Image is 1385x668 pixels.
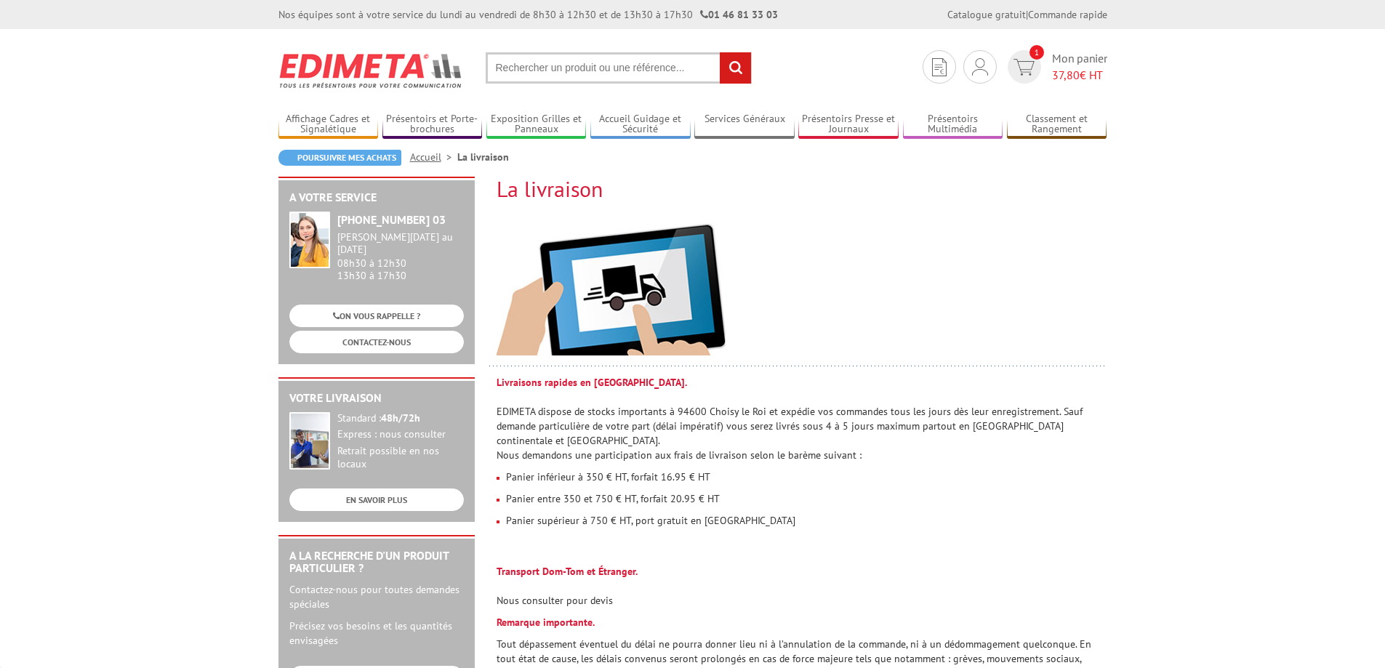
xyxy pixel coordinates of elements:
[497,565,638,578] strong: Transport Dom-Tom et Étranger.
[289,412,330,470] img: widget-livraison.jpg
[497,519,506,525] img: puce_rouge.gif
[1052,67,1107,84] span: € HT
[1004,50,1107,84] a: devis rapide 1 Mon panier 37,80€ HT
[903,113,1003,137] a: Présentoirs Multimédia
[497,497,506,503] img: puce_rouge.gif
[497,616,595,629] strong: Remarque importante.
[798,113,899,137] a: Présentoirs Presse et Journaux
[932,58,947,76] img: devis rapide
[289,582,464,611] p: Contactez-nous pour toutes demandes spéciales
[497,177,1100,201] h2: La livraison
[289,488,464,511] a: EN SAVOIR PLUS
[972,58,988,76] img: devis rapide
[382,113,483,137] a: Présentoirs et Porte-brochures
[947,8,1026,21] a: Catalogue gratuit
[457,150,509,164] li: La livraison
[497,375,1100,462] p: EDIMETA dispose de stocks importants à 94600 Choisy le Roi et expédie vos commandes tous les jour...
[337,212,446,227] strong: [PHONE_NUMBER] 03
[278,44,464,97] img: Edimeta
[947,7,1107,22] div: |
[1007,113,1107,137] a: Classement et Rangement
[337,231,464,256] div: [PERSON_NAME][DATE] au [DATE]
[497,475,506,481] img: puce_rouge.gif
[381,411,420,424] strong: 48h/72h
[289,305,464,327] a: ON VOUS RAPPELLE ?
[720,52,751,84] input: rechercher
[278,150,401,166] a: Poursuivre mes achats
[289,619,464,648] p: Précisez vos besoins et les quantités envisagées
[289,392,464,405] h2: Votre livraison
[1028,8,1107,21] a: Commande rapide
[289,550,464,575] h2: A la recherche d'un produit particulier ?
[486,52,752,84] input: Rechercher un produit ou une référence...
[590,113,691,137] a: Accueil Guidage et Sécurité
[410,150,457,164] a: Accueil
[486,113,587,137] a: Exposition Grilles et Panneaux
[497,376,687,389] strong: Livraisons rapides en [GEOGRAPHIC_DATA].
[1013,59,1035,76] img: devis rapide
[278,7,778,22] div: Nos équipes sont à votre service du lundi au vendredi de 8h30 à 12h30 et de 13h30 à 17h30
[278,113,379,137] a: Affichage Cadres et Signalétique
[289,212,330,268] img: widget-service.jpg
[337,445,464,471] div: Retrait possible en nos locaux
[694,113,795,137] a: Services Généraux
[1029,45,1044,60] span: 1
[497,470,1100,484] p: Panier inférieur à 350 € HT, forfait 16.95 € HT
[497,513,1100,528] p: Panier supérieur à 750 € HT, port gratuit en [GEOGRAPHIC_DATA]
[497,564,1100,608] p: Nous consulter pour devis
[700,8,778,21] strong: 01 46 81 33 03
[497,222,727,355] img: livraison.jpg
[337,412,464,425] div: Standard :
[337,428,464,441] div: Express : nous consulter
[289,331,464,353] a: CONTACTEZ-NOUS
[1052,68,1080,82] span: 37,80
[1052,50,1107,84] span: Mon panier
[289,191,464,204] h2: A votre service
[497,491,1100,506] p: Panier entre 350 et 750 € HT, forfait 20.95 € HT
[337,231,464,281] div: 08h30 à 12h30 13h30 à 17h30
